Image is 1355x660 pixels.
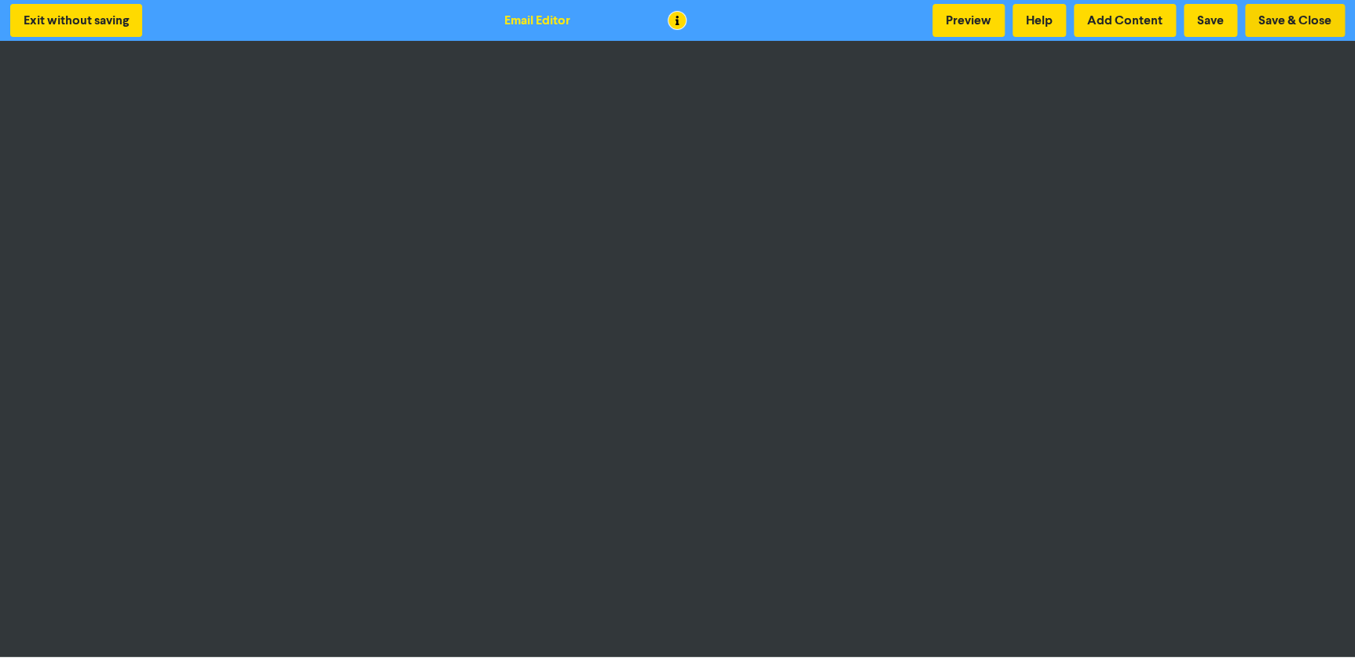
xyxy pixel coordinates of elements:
button: Save & Close [1245,4,1345,37]
button: Save [1184,4,1237,37]
button: Preview [932,4,1005,37]
div: Email Editor [504,11,570,30]
button: Add Content [1074,4,1176,37]
button: Help [1013,4,1066,37]
button: Exit without saving [10,4,142,37]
